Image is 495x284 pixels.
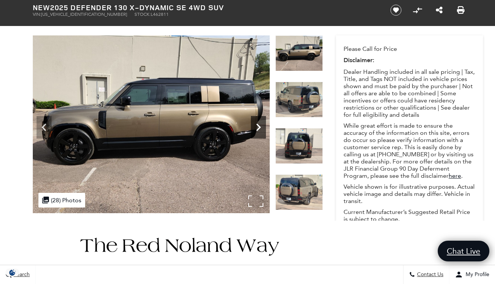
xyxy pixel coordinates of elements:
img: New 2025 Gondwana Stone Land Rover X-Dynamic SE image 2 [33,35,270,213]
button: Compare vehicle [412,5,423,16]
span: Chat Live [443,246,484,256]
div: (28) Photos [38,193,85,208]
img: New 2025 Gondwana Stone Land Rover X-Dynamic SE image 4 [275,128,323,164]
span: L462811 [151,12,169,17]
p: Current Manufacturer’s Suggested Retail Price is subject to change. [344,208,475,223]
p: Dealer Handling included in all sale pricing | Tax, Title, and Tags NOT included in vehicle price... [344,68,475,118]
strong: New [33,2,50,12]
a: Print this New 2025 Defender 130 X-Dynamic SE 4WD SUV [457,6,464,15]
span: My Profile [463,272,489,278]
h1: 2025 Defender 130 X-Dynamic SE 4WD SUV [33,3,377,12]
p: While great effort is made to ensure the accuracy of the information on this site, errors do occu... [344,122,475,179]
p: Please Call for Price [344,45,475,52]
div: Next [251,116,266,139]
button: Save vehicle [388,4,404,16]
a: Chat Live [438,241,489,261]
img: New 2025 Gondwana Stone Land Rover X-Dynamic SE image 3 [275,82,323,118]
span: VIN: [33,12,41,17]
a: here [449,172,461,179]
section: Click to Open Cookie Consent Modal [4,269,21,276]
strong: Disclaimer: [344,56,374,64]
span: Contact Us [415,272,443,278]
a: Share this New 2025 Defender 130 X-Dynamic SE 4WD SUV [436,6,443,15]
p: Vehicle shown is for illustrative purposes. Actual vehicle image and details may differ. Vehicle ... [344,183,475,205]
button: Open user profile menu [449,265,495,284]
span: [US_VEHICLE_IDENTIFICATION_NUMBER] [41,12,127,17]
img: New 2025 Gondwana Stone Land Rover X-Dynamic SE image 2 [275,35,323,71]
img: New 2025 Gondwana Stone Land Rover X-Dynamic SE image 5 [275,174,323,210]
div: Previous [37,116,52,139]
img: Opt-Out Icon [4,269,21,276]
span: Stock: [134,12,151,17]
